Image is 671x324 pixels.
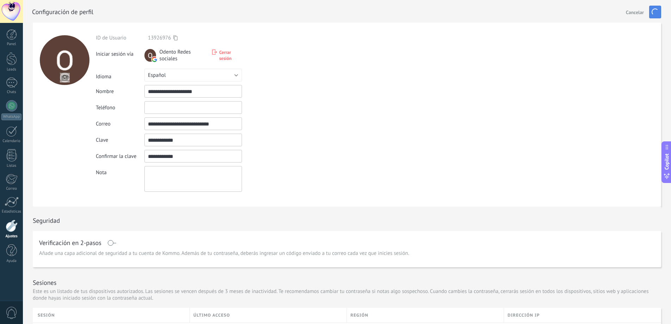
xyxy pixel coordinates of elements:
button: Cancelar [623,6,647,18]
div: Confirmar la clave [96,153,144,160]
span: Cerrar sesión [219,49,242,61]
div: Nombre [96,88,144,95]
div: Estadísticas [1,209,22,214]
div: Correo [1,187,22,191]
h1: Sesiones [33,279,56,287]
div: Iniciar sesión vía [96,48,144,57]
div: Sesión [38,308,190,323]
div: Dirección IP [504,308,661,323]
h1: Seguridad [33,216,60,225]
span: Añade una capa adicional de seguridad a tu cuenta de Kommo. Además de tu contraseña, deberás ingr... [39,250,409,257]
span: 13926976 [148,35,171,41]
div: ID de Usuario [96,35,144,41]
div: Nota [96,166,144,176]
div: Clave [96,137,144,143]
div: Leads [1,67,22,72]
div: Región [347,308,504,323]
div: Calendario [1,139,22,143]
div: Correo [96,121,144,127]
div: Ajustes [1,234,22,239]
span: Español [148,72,166,79]
div: WhatsApp [1,114,21,120]
span: Copilot [663,153,670,170]
div: último acceso [190,308,347,323]
h1: Verificación en 2-pasos [39,240,101,246]
div: Ayuda [1,259,22,263]
p: Este es un listado de tus dispositivos autorizados. Las sesiones se vencen después de 3 meses de ... [33,288,661,301]
div: Panel [1,42,22,47]
div: Chats [1,90,22,94]
span: Odento Redes sociales [160,49,205,62]
div: Listas [1,164,22,168]
span: Cancelar [626,10,644,15]
div: Teléfono [96,104,144,111]
button: Español [144,69,242,81]
div: Idioma [96,71,144,80]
